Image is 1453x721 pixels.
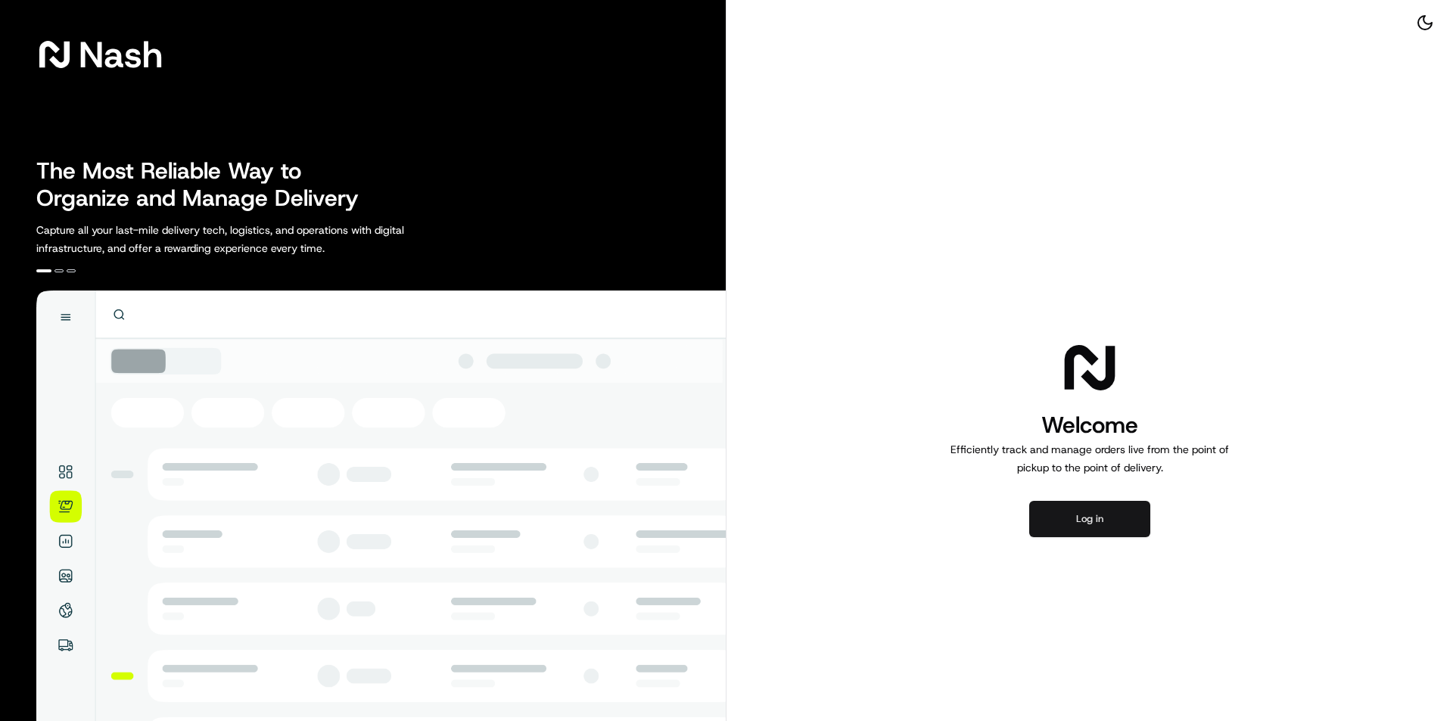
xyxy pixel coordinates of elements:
h1: Welcome [944,410,1235,440]
p: Capture all your last-mile delivery tech, logistics, and operations with digital infrastructure, ... [36,221,472,257]
h2: The Most Reliable Way to Organize and Manage Delivery [36,157,375,212]
p: Efficiently track and manage orders live from the point of pickup to the point of delivery. [944,440,1235,477]
span: Nash [79,39,163,70]
button: Log in [1029,501,1150,537]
